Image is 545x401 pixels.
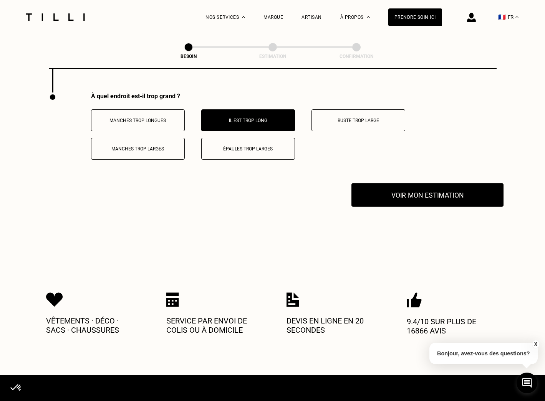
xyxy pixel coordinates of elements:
div: À quel endroit est-il trop grand ? [91,92,497,100]
img: menu déroulant [515,16,518,18]
button: Épaules trop larges [201,138,295,160]
a: Marque [263,15,283,20]
p: Bonjour, avez-vous des questions? [429,343,538,364]
div: Estimation [234,54,311,59]
button: Manches trop longues [91,109,185,131]
span: 🇫🇷 [498,13,506,21]
img: Logo du service de couturière Tilli [23,13,88,21]
p: Manches trop longues [95,118,181,123]
p: Buste trop large [316,118,401,123]
img: Icon [166,292,179,307]
button: Buste trop large [311,109,405,131]
div: Confirmation [318,54,395,59]
p: Devis en ligne en 20 secondes [287,316,379,335]
a: Prendre soin ici [388,8,442,26]
button: Il est trop long [201,109,295,131]
img: Icon [407,292,422,308]
img: Menu déroulant [242,16,245,18]
p: Vêtements · Déco · Sacs · Chaussures [46,316,138,335]
img: Icon [46,292,63,307]
img: Icon [287,292,299,307]
div: Besoin [150,54,227,59]
p: Épaules trop larges [205,146,291,152]
p: Manches trop larges [95,146,181,152]
p: Service par envoi de colis ou à domicile [166,316,258,335]
button: Manches trop larges [91,138,185,160]
button: Voir mon estimation [351,183,504,207]
button: X [532,340,539,348]
img: Menu déroulant à propos [367,16,370,18]
p: Il est trop long [205,118,291,123]
p: 9.4/10 sur plus de 16866 avis [407,317,499,335]
a: Artisan [301,15,322,20]
img: icône connexion [467,13,476,22]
